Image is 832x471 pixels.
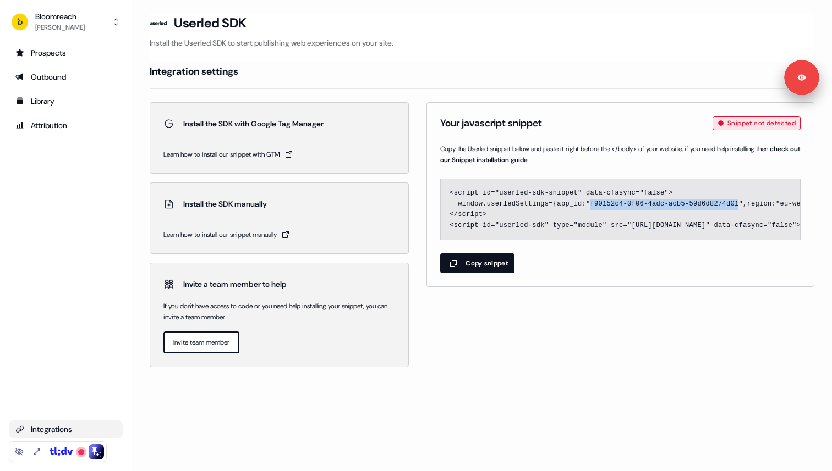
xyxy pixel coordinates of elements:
div: Prospects [15,47,116,58]
div: [PERSON_NAME] [35,22,85,33]
div: Integrations [15,424,116,435]
a: Go to prospects [9,44,123,62]
a: Learn how to install our snippet with GTM [163,149,395,160]
p: If you don't have access to code or you need help installing your snippet, you can invite a team ... [163,301,395,323]
span: Snippet not detected [727,118,796,129]
a: Go to attribution [9,117,123,134]
p: Install the SDK with Google Tag Manager [183,118,324,129]
a: Go to integrations [9,420,123,438]
div: Bloomreach [35,11,85,22]
div: Attribution [15,120,116,131]
a: Learn how to install our snippet manually [163,229,395,240]
div: Outbound [15,71,116,82]
span: Learn how to install our snippet manually [163,229,277,240]
button: Copy snippet [440,253,514,273]
span: Learn how to install our snippet with GTM [163,149,280,160]
a: Go to outbound experience [9,68,123,86]
h1: Your javascript snippet [440,117,542,130]
h4: Integration settings [150,65,238,78]
p: Install the Userled SDK to start publishing web experiences on your site. [150,37,814,48]
p: Install the SDK manually [183,198,267,209]
button: Bloomreach[PERSON_NAME] [9,9,123,35]
span: Copy the Userled snippet below and paste it right before the </body> of your website, if you need... [440,143,801,165]
a: Go to templates [9,92,123,110]
div: Library [15,96,116,107]
p: Invite a team member to help [183,279,287,290]
a: Invite team member [163,331,239,353]
h3: Userled SDK [174,15,247,31]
